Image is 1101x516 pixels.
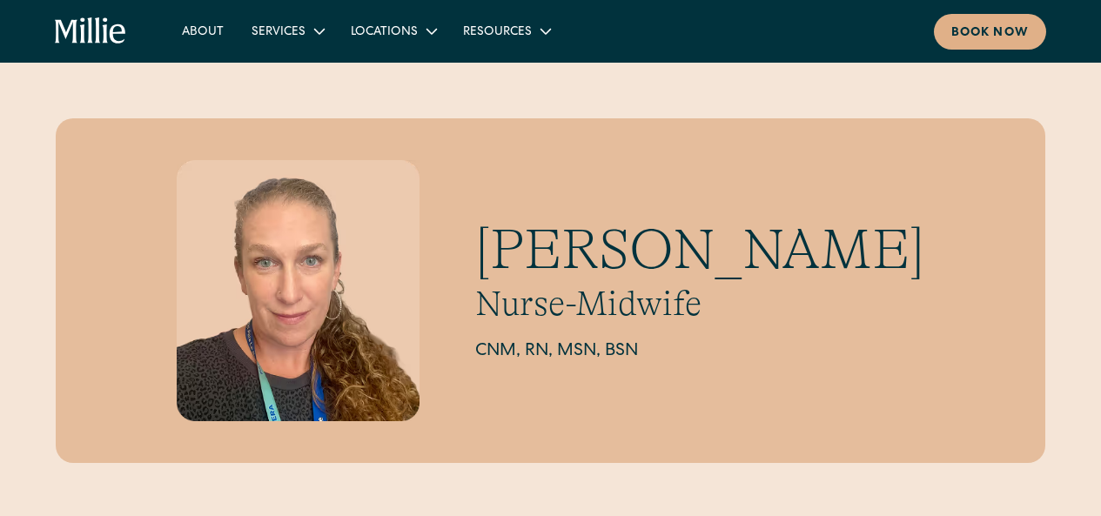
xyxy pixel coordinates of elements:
div: Resources [463,23,532,42]
div: Book now [951,24,1029,43]
div: Resources [449,17,563,45]
a: home [55,17,126,45]
h2: Nurse-Midwife [475,283,924,325]
div: Locations [351,23,418,42]
div: Services [252,23,305,42]
div: Locations [337,17,449,45]
a: About [168,17,238,45]
div: Services [238,17,337,45]
a: Book now [934,14,1046,50]
h1: [PERSON_NAME] [475,217,924,284]
h2: CNM, RN, MSN, BSN [475,338,924,365]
